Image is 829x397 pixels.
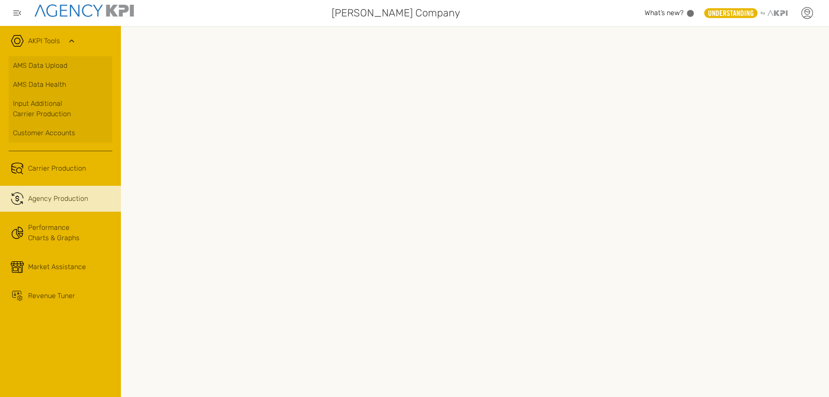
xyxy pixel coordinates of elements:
[35,4,134,17] img: agencykpi-logo-550x69-2d9e3fa8.png
[28,262,86,272] span: Market Assistance
[13,128,108,138] div: Customer Accounts
[9,56,112,75] a: AMS Data Upload
[28,194,88,204] span: Agency Production
[28,163,86,174] span: Carrier Production
[9,75,112,94] a: AMS Data Health
[9,124,112,143] a: Customer Accounts
[28,36,60,46] a: AKPI Tools
[645,9,683,17] span: What’s new?
[28,291,75,301] span: Revenue Tuner
[13,79,66,90] span: AMS Data Health
[332,5,460,21] span: [PERSON_NAME] Company
[9,94,112,124] a: Input AdditionalCarrier Production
